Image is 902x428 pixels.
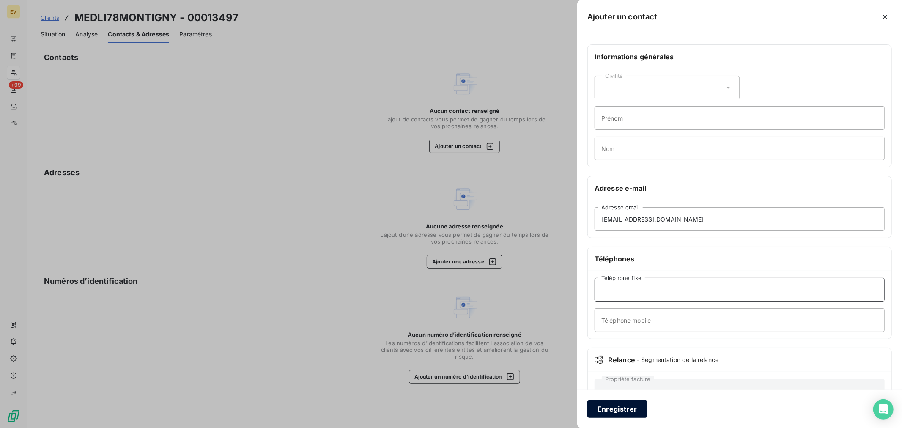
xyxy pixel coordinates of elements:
[595,278,885,302] input: placeholder
[873,399,894,420] div: Open Intercom Messenger
[587,400,647,418] button: Enregistrer
[637,356,718,364] span: - Segmentation de la relance
[587,11,658,23] h5: Ajouter un contact
[595,137,885,160] input: placeholder
[595,355,885,365] div: Relance
[595,207,885,231] input: placeholder
[595,106,885,130] input: placeholder
[595,254,885,264] h6: Téléphones
[595,308,885,332] input: placeholder
[595,183,885,193] h6: Adresse e-mail
[595,52,885,62] h6: Informations générales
